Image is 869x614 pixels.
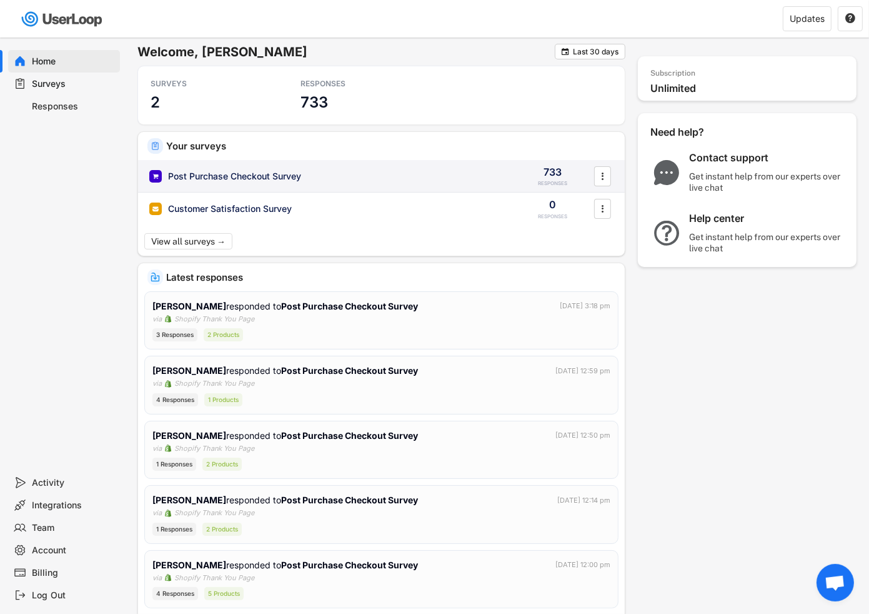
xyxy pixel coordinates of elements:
div: via [152,573,162,583]
strong: [PERSON_NAME] [152,301,226,311]
strong: Post Purchase Checkout Survey [281,495,418,505]
div: responded to [152,299,420,313]
div: Activity [32,477,115,489]
img: 1156660_ecommerce_logo_shopify_icon%20%281%29.png [164,380,172,388]
strong: Post Purchase Checkout Survey [281,560,418,570]
strong: Post Purchase Checkout Survey [281,301,418,311]
div: Log Out [32,590,115,601]
div: responded to [152,493,420,506]
div: [DATE] 3:18 pm [560,301,610,311]
div: via [152,443,162,454]
div: 1 Responses [152,523,196,536]
img: userloop-logo-01.svg [19,6,107,32]
div: responded to [152,364,420,377]
button: View all surveys → [144,233,232,249]
div: 4 Responses [152,587,198,600]
div: 733 [544,165,562,179]
img: 1156660_ecommerce_logo_shopify_icon%20%281%29.png [164,574,172,581]
div: 4 Responses [152,393,198,406]
div: Need help? [650,126,738,139]
div: Get instant help from our experts over live chat [689,231,845,254]
div: Contact support [689,151,845,164]
div: 2 Products [202,523,242,536]
div: Your surveys [166,141,615,151]
text:  [845,13,855,24]
div: RESPONSES [539,213,568,220]
div: [DATE] 12:59 pm [555,366,610,376]
strong: Post Purchase Checkout Survey [281,430,418,441]
div: Account [32,545,115,556]
strong: [PERSON_NAME] [152,430,226,441]
img: QuestionMarkInverseMajor.svg [650,221,683,246]
div: 5 Products [204,587,244,600]
div: 1 Products [204,393,242,406]
div: Billing [32,567,115,579]
div: via [152,314,162,325]
div: SURVEYS [151,79,263,89]
div: 2 Products [204,328,243,341]
img: IncomingMajor.svg [151,273,160,282]
div: Integrations [32,500,115,511]
div: [DATE] 12:14 pm [557,495,610,506]
text:  [602,202,604,215]
div: Unlimited [650,82,850,95]
div: 1 Responses [152,458,196,471]
strong: Post Purchase Checkout Survey [281,365,418,376]
div: Shopify Thank You Page [174,508,254,518]
h3: 733 [300,93,328,112]
div: 0 [550,198,557,211]
button:  [597,199,609,218]
div: Last 30 days [573,48,618,56]
text:  [562,47,569,56]
div: RESPONSES [539,180,568,187]
strong: [PERSON_NAME] [152,560,226,570]
div: via [152,378,162,389]
button:  [560,47,570,56]
strong: [PERSON_NAME] [152,365,226,376]
div: Subscription [650,69,695,79]
div: Latest responses [166,273,615,282]
div: Help center [689,212,845,225]
img: ChatMajor.svg [650,160,683,185]
div: Team [32,522,115,534]
div: Post Purchase Checkout Survey [168,170,301,183]
div: Shopify Thank You Page [174,314,254,325]
div: [DATE] 12:00 pm [555,560,610,570]
div: responded to [152,558,420,571]
img: 1156660_ecommerce_logo_shopify_icon%20%281%29.png [164,445,172,452]
a: Open chat [817,564,854,601]
div: RESPONSES [300,79,413,89]
div: Shopify Thank You Page [174,573,254,583]
div: Shopify Thank You Page [174,443,254,454]
div: [DATE] 12:50 pm [555,430,610,441]
strong: [PERSON_NAME] [152,495,226,505]
img: 1156660_ecommerce_logo_shopify_icon%20%281%29.png [164,315,172,323]
div: via [152,508,162,518]
div: Customer Satisfaction Survey [168,203,292,215]
div: Surveys [32,78,115,90]
div: 2 Products [202,458,242,471]
h6: Welcome, [PERSON_NAME] [137,44,555,60]
div: Responses [32,101,115,113]
div: Updates [790,14,825,23]
div: 3 Responses [152,328,197,341]
h3: 2 [151,93,160,112]
div: Get instant help from our experts over live chat [689,171,845,193]
button:  [597,167,609,186]
div: Shopify Thank You Page [174,378,254,389]
button:  [845,13,856,24]
div: responded to [152,429,420,442]
text:  [602,169,604,183]
img: 1156660_ecommerce_logo_shopify_icon%20%281%29.png [164,510,172,517]
div: Home [32,56,115,68]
